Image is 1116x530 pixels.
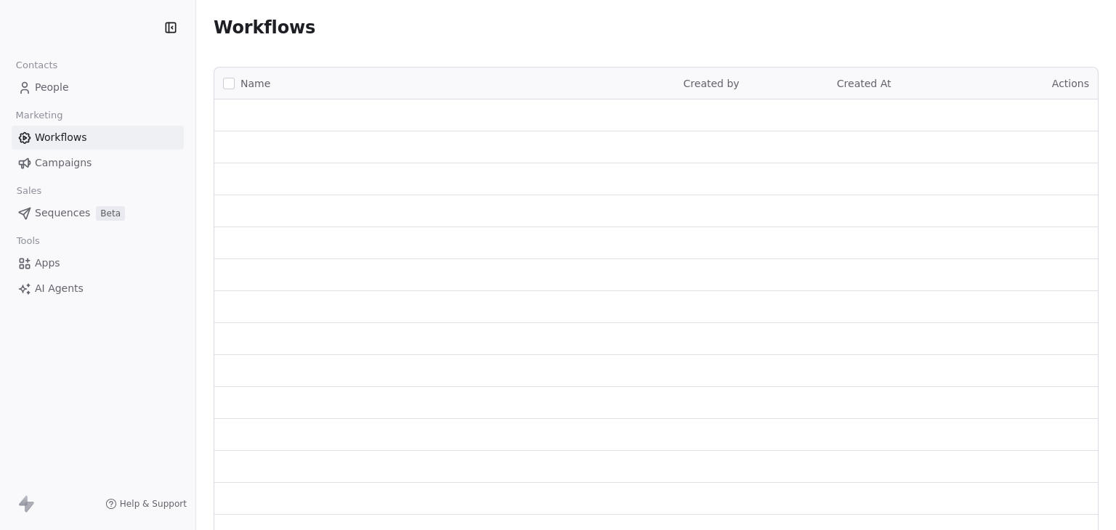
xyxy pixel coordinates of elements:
span: Help & Support [120,498,187,510]
span: AI Agents [35,281,84,296]
span: Apps [35,256,60,271]
span: Marketing [9,105,69,126]
span: Workflows [214,17,315,38]
span: Sequences [35,205,90,221]
span: Contacts [9,54,64,76]
span: Workflows [35,130,87,145]
span: Sales [10,180,48,202]
span: Name [240,76,270,91]
a: Help & Support [105,498,187,510]
a: Campaigns [12,151,184,175]
a: Workflows [12,126,184,150]
span: Campaigns [35,155,92,171]
span: Tools [10,230,46,252]
a: Apps [12,251,184,275]
span: Beta [96,206,125,221]
span: Actions [1052,78,1089,89]
span: Created At [837,78,891,89]
a: AI Agents [12,277,184,301]
span: Created by [684,78,740,89]
a: People [12,76,184,99]
a: SequencesBeta [12,201,184,225]
span: People [35,80,69,95]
